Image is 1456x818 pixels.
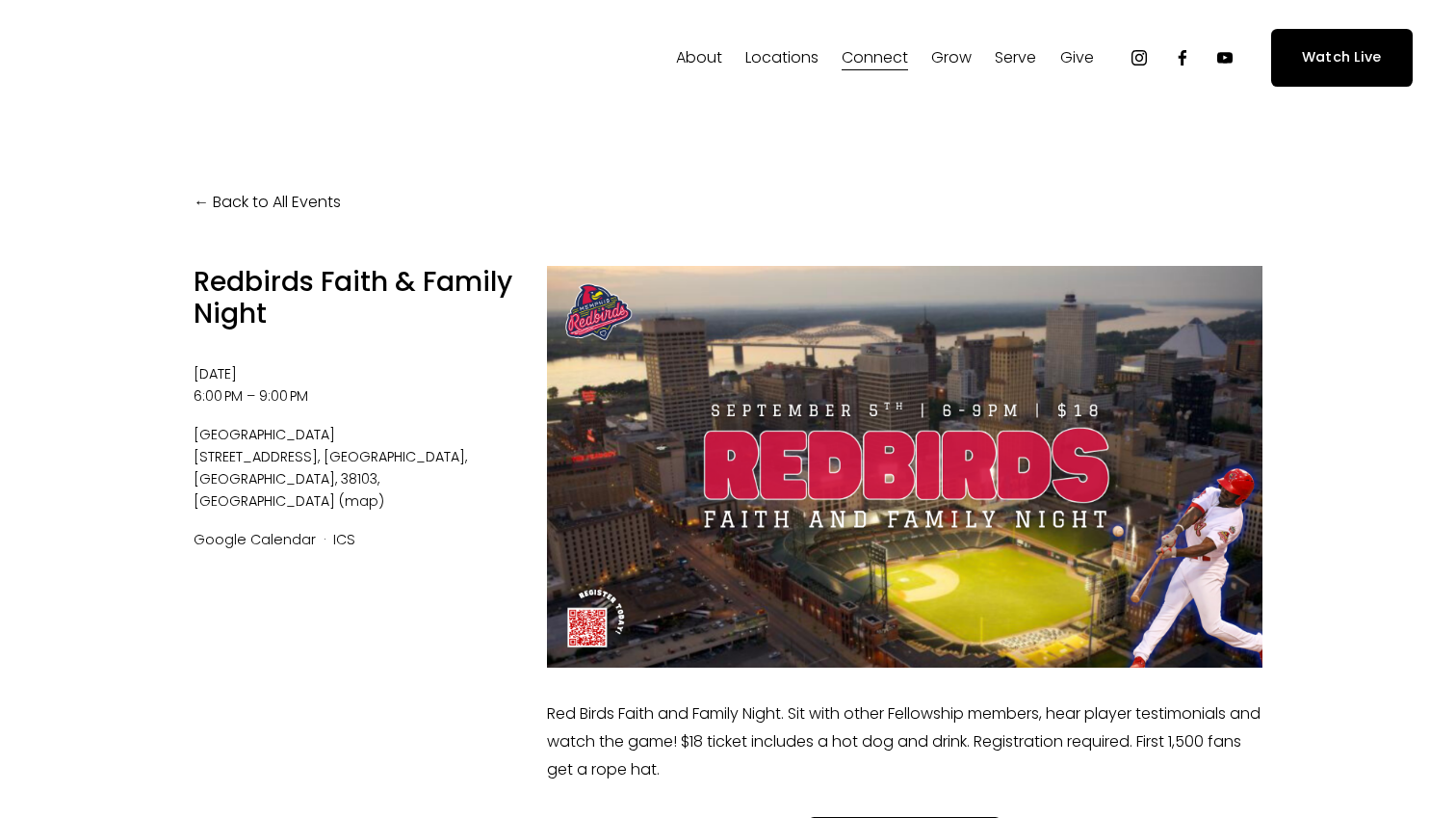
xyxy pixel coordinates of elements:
[194,447,324,466] span: [STREET_ADDRESS]
[194,364,237,383] time: [DATE]
[194,386,243,406] time: 6:00 PM
[547,700,1262,783] p: Red Birds Faith and Family Night. Sit with other Fellowship members, hear player testimonials and...
[1130,48,1149,67] a: Instagram
[1215,48,1235,67] a: YouTube
[194,424,514,446] span: [GEOGRAPHIC_DATA]
[194,530,316,549] a: Google Calendar
[259,386,308,406] time: 9:00 PM
[194,189,341,217] a: Back to All Events
[931,44,972,72] span: Grow
[676,44,722,72] span: About
[194,491,335,511] span: [GEOGRAPHIC_DATA]
[745,42,819,73] a: folder dropdown
[1173,48,1192,67] a: Facebook
[339,491,384,511] a: (map)
[995,44,1036,72] span: Serve
[676,42,722,73] a: folder dropdown
[931,42,972,73] a: folder dropdown
[745,44,819,72] span: Locations
[194,266,514,330] h1: Redbirds Faith & Family Night
[995,42,1036,73] a: folder dropdown
[842,42,908,73] a: folder dropdown
[194,447,467,488] span: [GEOGRAPHIC_DATA], [GEOGRAPHIC_DATA], 38103
[333,530,355,549] a: ICS
[1271,29,1413,86] a: Watch Live
[1060,44,1094,72] span: Give
[842,44,908,72] span: Connect
[43,39,312,77] img: Fellowship Memphis
[1060,42,1094,73] a: folder dropdown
